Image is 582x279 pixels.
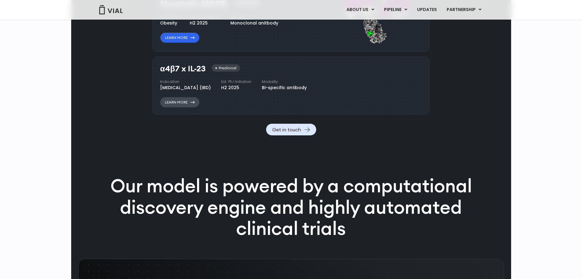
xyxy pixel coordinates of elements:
[342,5,379,15] a: ABOUT USMenu Toggle
[160,20,179,26] div: Obesity
[221,85,251,91] div: H2 2025
[262,85,307,91] div: Bi-specific antibody
[442,5,486,15] a: PARTNERSHIPMenu Toggle
[212,64,240,72] div: Preclinical
[412,5,441,15] a: UPDATES
[99,5,123,14] img: Vial Logo
[221,79,251,85] h4: Est. Ph I Initiation
[160,64,206,73] h3: α4β7 x IL-23
[262,79,307,85] h4: Modality
[379,5,412,15] a: PIPELINEMenu Toggle
[160,79,211,85] h4: Indication
[190,20,220,26] div: H2 2025
[94,175,488,239] p: Our model is powered by a computational discovery engine and highly automated clinical trials
[160,85,211,91] div: [MEDICAL_DATA] (IBD)
[160,32,199,43] a: Learn More
[230,20,278,26] div: Monoclonal anitbody
[160,97,199,107] a: Learn More
[266,124,316,135] a: Get in touch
